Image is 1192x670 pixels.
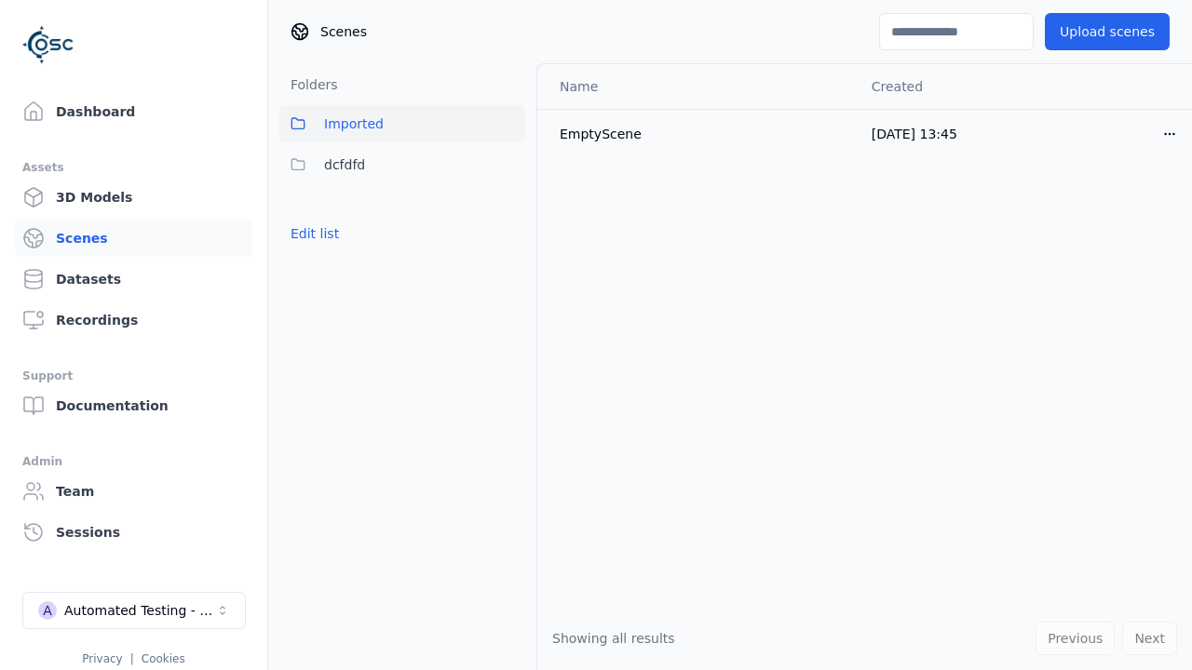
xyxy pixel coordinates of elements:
h3: Folders [279,75,338,94]
a: Recordings [15,301,252,339]
button: Imported [279,105,525,142]
a: Sessions [15,514,252,551]
div: A [38,601,57,620]
span: Scenes [320,22,367,41]
th: Created [857,64,1147,109]
span: dcfdfd [324,154,365,176]
a: Cookies [142,652,185,665]
a: 3D Models [15,179,252,216]
div: EmptyScene [560,125,842,143]
span: | [130,652,134,665]
button: Upload scenes [1045,13,1170,50]
img: Logo [22,19,74,71]
div: Assets [22,156,245,179]
span: Showing all results [552,631,675,646]
button: Select a workspace [22,592,246,629]
button: Edit list [279,217,350,250]
span: Imported [324,113,384,135]
div: Automated Testing - Playwright [64,601,215,620]
a: Dashboard [15,93,252,130]
a: Datasets [15,261,252,298]
button: dcfdfd [279,146,525,183]
th: Name [537,64,857,109]
a: Team [15,473,252,510]
a: Scenes [15,220,252,257]
a: Privacy [82,652,122,665]
a: Documentation [15,387,252,424]
div: Support [22,365,245,387]
span: [DATE] 13:45 [872,127,957,141]
div: Admin [22,450,245,473]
